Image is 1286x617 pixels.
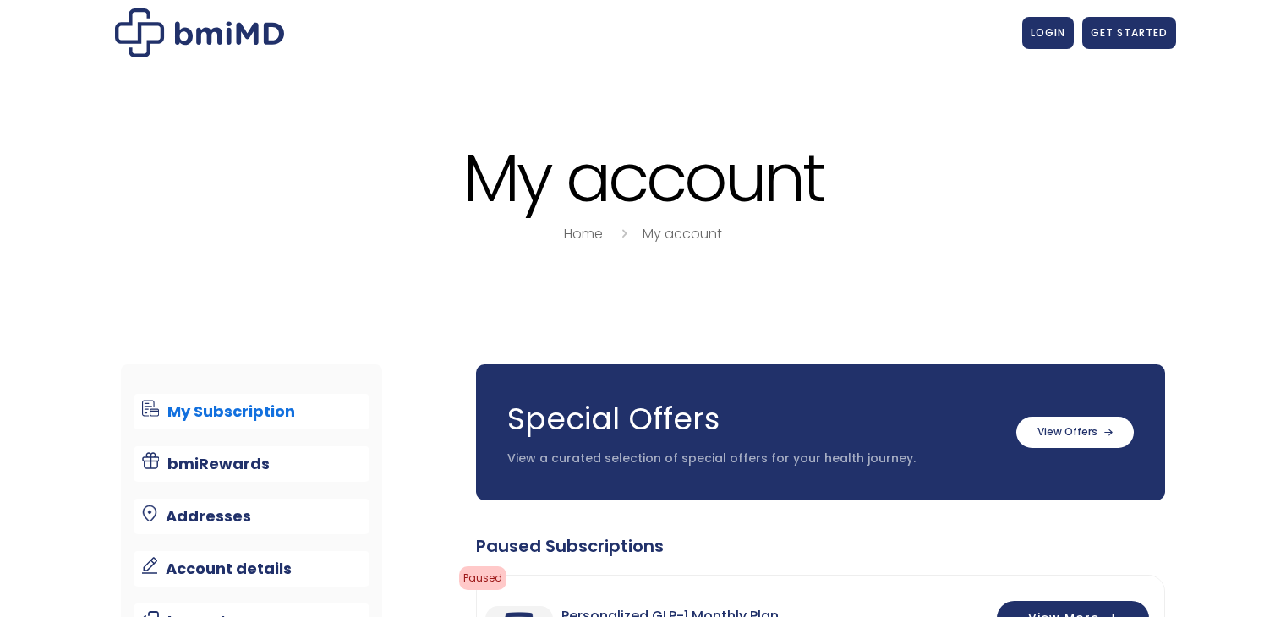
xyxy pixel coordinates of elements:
h1: My account [111,142,1176,214]
i: breadcrumbs separator [615,224,633,243]
div: Paused Subscriptions [476,534,1165,558]
h3: Special Offers [507,398,999,440]
img: My account [115,8,284,57]
a: My account [643,224,722,243]
a: bmiRewards [134,446,369,482]
span: Paused [459,566,506,590]
a: Account details [134,551,369,587]
a: Addresses [134,499,369,534]
span: LOGIN [1031,25,1065,40]
a: My Subscription [134,394,369,429]
p: View a curated selection of special offers for your health journey. [507,450,999,467]
a: LOGIN [1022,17,1074,49]
span: GET STARTED [1091,25,1168,40]
a: GET STARTED [1082,17,1176,49]
a: Home [564,224,603,243]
